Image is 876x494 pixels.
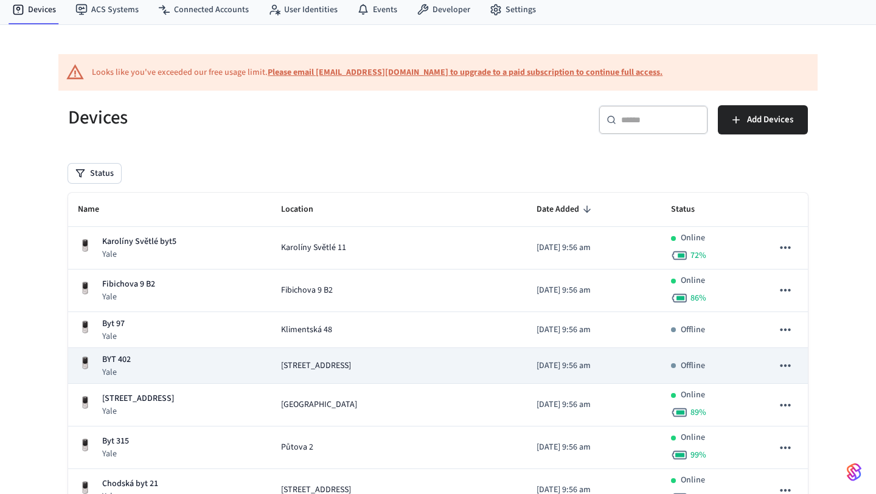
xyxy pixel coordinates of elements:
p: [DATE] 9:56 am [537,360,651,372]
span: 99 % [690,449,706,461]
a: Please email [EMAIL_ADDRESS][DOMAIN_NAME] to upgrade to a paid subscription to continue full access. [268,66,662,78]
p: Yale [102,405,174,417]
span: Fibichova 9 B2 [281,284,333,297]
p: Offline [681,324,705,336]
p: Yale [102,291,155,303]
span: Karolíny Světlé 11 [281,242,346,254]
span: 89 % [690,406,706,419]
p: Online [681,274,705,287]
span: 72 % [690,249,706,262]
p: Offline [681,360,705,372]
p: [DATE] 9:56 am [537,242,651,254]
button: Add Devices [718,105,808,134]
p: Online [681,431,705,444]
img: Yale Assure Touchscreen Wifi Smart Lock, Satin Nickel, Front [78,320,92,335]
p: [STREET_ADDRESS] [102,392,174,405]
img: Yale Assure Touchscreen Wifi Smart Lock, Satin Nickel, Front [78,238,92,253]
p: Online [681,474,705,487]
span: [STREET_ADDRESS] [281,360,351,372]
img: SeamLogoGradient.69752ec5.svg [847,462,861,482]
p: Online [681,232,705,245]
p: [DATE] 9:56 am [537,441,651,454]
span: Name [78,200,115,219]
p: [DATE] 9:56 am [537,284,651,297]
p: Fibichova 9 B2 [102,278,155,291]
span: Date Added [537,200,595,219]
img: Yale Assure Touchscreen Wifi Smart Lock, Satin Nickel, Front [78,356,92,370]
img: Yale Assure Touchscreen Wifi Smart Lock, Satin Nickel, Front [78,395,92,410]
p: Yale [102,448,129,460]
p: Online [681,389,705,402]
button: Status [68,164,121,183]
p: Byt 315 [102,435,129,448]
span: Status [671,200,711,219]
img: Yale Assure Touchscreen Wifi Smart Lock, Satin Nickel, Front [78,281,92,296]
span: [GEOGRAPHIC_DATA] [281,398,357,411]
span: Location [281,200,329,219]
h5: Devices [68,105,431,130]
p: [DATE] 9:56 am [537,324,651,336]
p: BYT 402 [102,353,131,366]
p: Chodská byt 21 [102,478,158,490]
p: [DATE] 9:56 am [537,398,651,411]
span: 86 % [690,292,706,304]
p: Yale [102,330,125,343]
p: Yale [102,248,176,260]
p: Karolíny Světlé byt5 [102,235,176,248]
div: Looks like you've exceeded our free usage limit. [92,66,662,79]
p: Byt 97 [102,318,125,330]
span: Půtova 2 [281,441,313,454]
p: Yale [102,366,131,378]
span: Klimentská 48 [281,324,332,336]
span: Add Devices [747,112,793,128]
img: Yale Assure Touchscreen Wifi Smart Lock, Satin Nickel, Front [78,438,92,453]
